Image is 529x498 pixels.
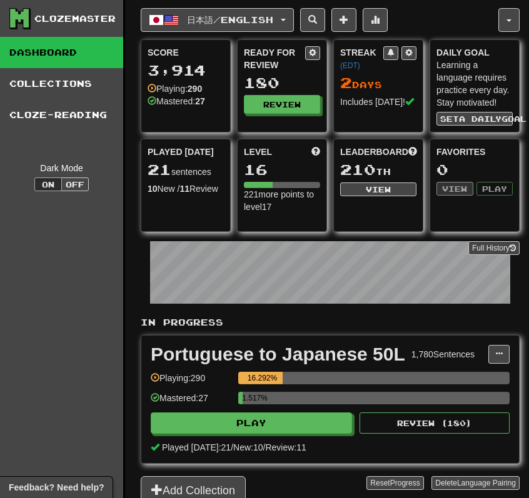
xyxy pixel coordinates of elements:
[476,182,513,196] button: Play
[151,372,232,392] div: Playing: 290
[340,96,416,108] div: Includes [DATE]!
[436,46,513,59] div: Daily Goal
[340,74,352,91] span: 2
[311,146,320,158] span: Score more points to level up
[34,177,62,191] button: On
[340,161,376,178] span: 210
[436,59,513,109] div: Learning a language requires practice every day. Stay motivated!
[244,75,320,91] div: 180
[366,476,423,490] button: ResetProgress
[9,481,104,494] span: Open feedback widget
[242,372,282,384] div: 16.292%
[151,345,405,364] div: Portuguese to Japanese 50L
[148,162,224,178] div: sentences
[340,61,360,70] a: (EDT)
[411,348,475,361] div: 1,780 Sentences
[151,392,232,412] div: Mastered: 27
[436,182,473,196] button: View
[459,114,501,123] span: a daily
[148,82,202,95] div: Playing:
[141,316,520,329] p: In Progress
[162,442,231,452] span: Played [DATE]: 21
[390,479,420,487] span: Progress
[340,146,408,158] span: Leaderboard
[340,75,416,91] div: Day s
[148,146,214,158] span: Played [DATE]
[9,162,114,174] div: Dark Mode
[244,162,320,177] div: 16
[244,95,320,114] button: Review
[188,84,202,94] strong: 290
[34,12,116,25] div: Clozemaster
[61,177,89,191] button: Off
[179,184,189,194] strong: 11
[148,161,171,178] span: 21
[436,112,513,126] button: Seta dailygoal
[187,14,273,25] span: 日本語 / English
[408,146,417,158] span: This week in points, UTC
[244,146,272,158] span: Level
[148,184,158,194] strong: 10
[363,8,388,32] button: More stats
[148,46,224,59] div: Score
[141,8,294,32] button: 日本語/English
[151,412,352,434] button: Play
[195,96,205,106] strong: 27
[360,412,510,434] button: Review (180)
[300,8,325,32] button: Search sentences
[431,476,520,490] button: DeleteLanguage Pairing
[468,241,520,255] a: Full History
[244,46,305,71] div: Ready for Review
[231,442,233,452] span: /
[331,8,356,32] button: Add sentence to collection
[340,162,416,178] div: th
[244,188,320,213] div: 221 more points to level 17
[148,182,224,195] div: New / Review
[436,146,513,158] div: Favorites
[436,162,513,177] div: 0
[457,479,516,487] span: Language Pairing
[148,62,224,78] div: 3,914
[340,182,416,196] button: View
[265,442,306,452] span: Review: 11
[340,46,383,71] div: Streak
[263,442,266,452] span: /
[233,442,263,452] span: New: 10
[148,95,205,107] div: Mastered:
